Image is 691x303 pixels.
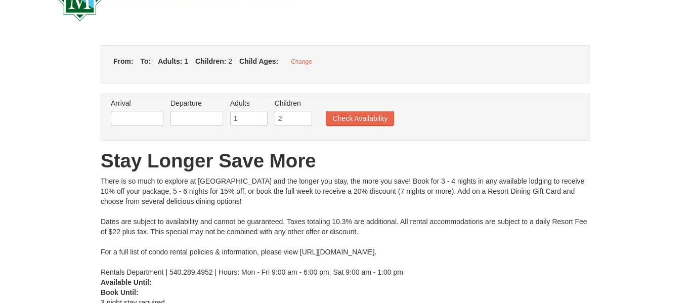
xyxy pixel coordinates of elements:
button: Change [285,55,318,68]
label: Adults [230,98,268,108]
strong: Adults: [158,57,182,65]
strong: Children: [195,57,226,65]
strong: From: [113,57,134,65]
label: Departure [170,98,223,108]
label: Children [275,98,312,108]
span: 2 [228,57,232,65]
h1: Stay Longer Save More [101,151,590,171]
strong: To: [141,57,151,65]
strong: Book Until: [101,288,139,296]
strong: Child Ages: [239,57,278,65]
div: There is so much to explore at [GEOGRAPHIC_DATA] and the longer you stay, the more you save! Book... [101,176,590,277]
label: Arrival [111,98,163,108]
button: Check Availability [326,111,394,126]
span: 1 [184,57,188,65]
strong: Available Until: [101,278,152,286]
